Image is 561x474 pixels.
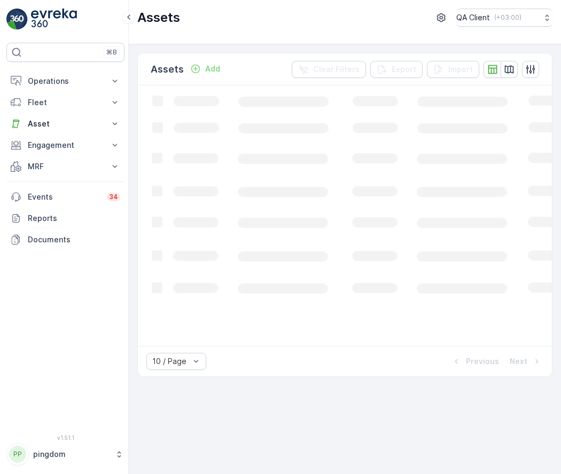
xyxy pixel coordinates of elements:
[448,64,473,75] p: Import
[28,97,103,108] p: Fleet
[6,229,124,250] a: Documents
[106,48,117,57] p: ⌘B
[6,135,124,156] button: Engagement
[313,64,360,75] p: Clear Filters
[9,446,26,463] div: PP
[6,434,124,441] span: v 1.51.1
[370,61,423,78] button: Export
[509,355,543,368] button: Next
[292,61,366,78] button: Clear Filters
[28,213,120,224] p: Reports
[494,13,521,22] p: ( +03:00 )
[6,70,124,92] button: Operations
[450,355,500,368] button: Previous
[33,449,110,460] p: pingdom
[6,208,124,229] a: Reports
[6,186,124,208] a: Events34
[6,92,124,113] button: Fleet
[205,64,220,74] p: Add
[427,61,479,78] button: Import
[6,9,28,30] img: logo
[109,193,118,201] p: 34
[28,234,120,245] p: Documents
[28,161,103,172] p: MRF
[6,113,124,135] button: Asset
[456,9,552,27] button: QA Client(+03:00)
[6,443,124,465] button: PPpingdom
[31,9,77,30] img: logo_light-DOdMpM7g.png
[28,76,103,86] p: Operations
[28,192,100,202] p: Events
[456,12,490,23] p: QA Client
[137,9,180,26] p: Assets
[28,140,103,151] p: Engagement
[151,62,184,77] p: Assets
[186,62,224,75] button: Add
[510,356,527,367] p: Next
[466,356,499,367] p: Previous
[28,118,103,129] p: Asset
[6,156,124,177] button: MRF
[392,64,416,75] p: Export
